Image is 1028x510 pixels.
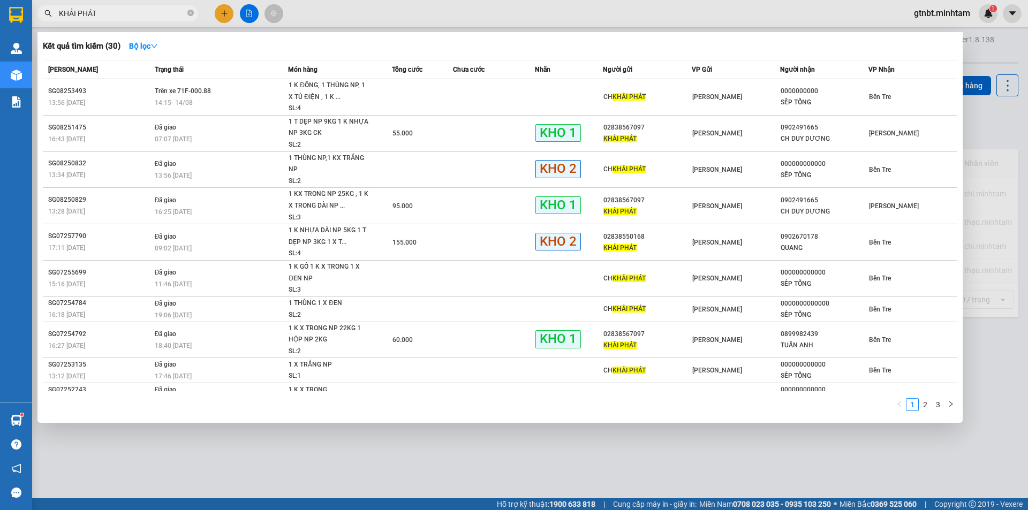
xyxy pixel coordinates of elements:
div: SL: 2 [289,139,369,151]
span: Trạng thái [155,66,184,73]
div: SẾP TỔNG [781,309,868,321]
sup: 1 [20,413,24,416]
div: SL: 3 [289,212,369,224]
span: KHO 2 [535,233,581,250]
div: 0902491665 [781,195,868,206]
div: SG07254784 [48,298,152,309]
span: Bến Tre [869,239,891,246]
div: 1 K NHỰA DÀI NP 5KG 1 T DẸP NP 3KG 1 X T... [289,225,369,248]
span: Tổng cước [392,66,422,73]
div: 000000000000 [781,267,868,278]
span: 11:46 [DATE] [155,280,192,288]
div: SẾP TỔNG [781,370,868,382]
span: KHO 1 [535,330,581,348]
div: SG08250832 [48,158,152,169]
div: 02838567097 [603,329,691,340]
h3: Kết quả tìm kiếm ( 30 ) [43,41,120,52]
span: 60.000 [392,336,413,344]
span: right [948,401,954,407]
span: 95.000 [392,202,413,210]
div: 02838567097 [603,195,691,206]
div: 1 K GỖ 1 K X TRONG 1 X ĐEN NP [289,261,369,284]
div: TUẤN ANH [781,340,868,351]
span: Người gửi [603,66,632,73]
span: 13:56 [DATE] [155,172,192,179]
span: 17:46 [DATE] [155,372,192,380]
span: [PERSON_NAME] [48,66,98,73]
a: 2 [919,399,931,410]
div: 1 K ĐỒNG, 1 THÙNG NP, 1 X TỦ ĐIỆN , 1 K ... [289,80,369,103]
div: 02838550168 [603,231,691,242]
span: Đã giao [155,196,177,204]
span: KHẢI PHÁT [603,208,637,215]
span: question-circle [11,439,21,450]
span: [PERSON_NAME] [692,93,742,101]
div: 1 K X TRONG NP 22KG 1 HỘP NP 2KG [289,323,369,346]
div: 1 KX TRONG NP 25KG , 1 K X TRONG DÀI NP ... [289,188,369,211]
span: 13:34 [DATE] [48,171,85,179]
div: CH [603,390,691,401]
div: 0899982439 [781,329,868,340]
div: SL: 4 [289,248,369,260]
a: 3 [932,399,944,410]
span: KHO 1 [535,124,581,142]
span: message [11,488,21,498]
input: Tìm tên, số ĐT hoặc mã đơn [59,7,185,19]
div: 1 THÙNG 1 X ĐEN [289,298,369,309]
div: CH DUY DƯƠNG [781,133,868,144]
div: SG08250829 [48,194,152,205]
span: Người nhận [780,66,815,73]
div: CH [603,365,691,376]
span: KHO 1 [535,196,581,214]
div: SẾP TỔNG [781,170,868,181]
span: 55.000 [392,130,413,137]
span: 15:16 [DATE] [48,280,85,288]
span: Đã giao [155,361,177,368]
div: SG07255699 [48,267,152,278]
span: 09:02 [DATE] [155,245,192,252]
div: SẾP TỔNG [781,278,868,290]
span: Đã giao [155,330,177,338]
div: 1 K X TRONG [289,384,369,396]
span: 19:06 [DATE] [155,311,192,319]
li: 2 [919,398,932,411]
span: Nhãn [535,66,550,73]
span: 155.000 [392,239,417,246]
span: [PERSON_NAME] [692,239,742,246]
span: [PERSON_NAME] [692,130,742,137]
span: KHẢI PHÁT [613,165,646,173]
button: left [893,398,906,411]
div: 1 T DẸP NP 9KG 1 K NHỰA NP 3KG CK [289,116,369,139]
span: VP Gửi [692,66,712,73]
span: [PERSON_NAME] [692,275,742,282]
div: 0000000000 [781,86,868,97]
span: 16:18 [DATE] [48,311,85,318]
div: SL: 2 [289,346,369,357]
a: 1 [906,399,918,410]
div: 0902491665 [781,122,868,133]
div: SL: 2 [289,309,369,321]
div: 000000000000 [781,384,868,395]
div: 000000000000 [781,359,868,370]
span: [PERSON_NAME] [692,306,742,313]
img: warehouse-icon [11,70,22,81]
span: 16:25 [DATE] [155,208,192,216]
div: SG08251475 [48,122,152,133]
div: SG07252743 [48,384,152,395]
div: SL: 1 [289,370,369,382]
span: 17:11 [DATE] [48,244,85,252]
img: logo-vxr [9,7,23,23]
span: KHẢI PHÁT [613,305,646,313]
span: Đã giao [155,386,177,393]
span: search [44,10,52,17]
li: Previous Page [893,398,906,411]
span: 13:12 [DATE] [48,372,85,380]
strong: Bộ lọc [129,42,158,50]
span: 13:56 [DATE] [48,99,85,106]
span: Bến Tre [869,306,891,313]
span: Món hàng [288,66,318,73]
img: warehouse-icon [11,43,22,54]
div: CH DUY DƯƠNG [781,206,868,217]
div: SG08253493 [48,86,152,97]
div: SL: 2 [289,176,369,187]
